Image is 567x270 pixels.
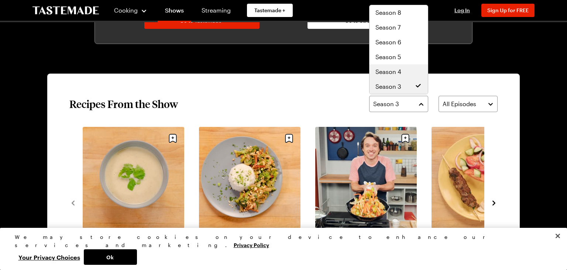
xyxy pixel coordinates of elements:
[234,241,269,248] a: More information about your privacy, opens in a new tab
[375,38,401,47] span: Season 6
[375,8,401,17] span: Season 8
[15,233,546,249] div: We may store cookies on your device to enhance our services and marketing.
[369,5,428,94] div: Season 3
[550,228,566,244] button: Close
[375,53,401,61] span: Season 5
[375,23,401,32] span: Season 7
[15,233,546,265] div: Privacy
[84,249,137,265] button: Ok
[375,67,401,76] span: Season 4
[375,82,401,91] span: Season 3
[15,249,84,265] button: Your Privacy Choices
[369,96,428,112] button: Season 3
[373,99,399,108] span: Season 3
